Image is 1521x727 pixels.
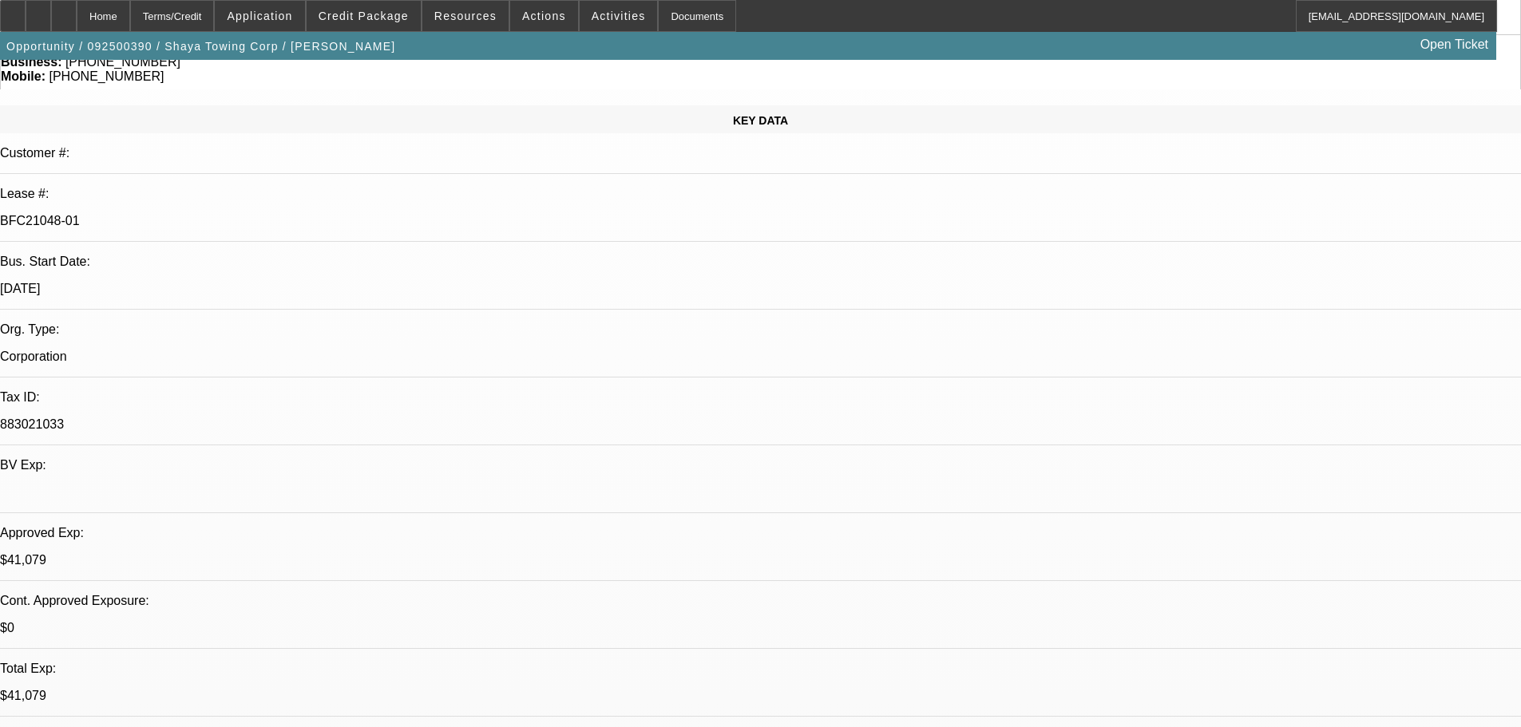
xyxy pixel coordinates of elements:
[592,10,646,22] span: Activities
[422,1,509,31] button: Resources
[319,10,409,22] span: Credit Package
[215,1,304,31] button: Application
[307,1,421,31] button: Credit Package
[49,69,164,83] span: [PHONE_NUMBER]
[227,10,292,22] span: Application
[6,40,396,53] span: Opportunity / 092500390 / Shaya Towing Corp / [PERSON_NAME]
[1,69,46,83] strong: Mobile:
[733,114,788,127] span: KEY DATA
[580,1,658,31] button: Activities
[522,10,566,22] span: Actions
[1414,31,1495,58] a: Open Ticket
[510,1,578,31] button: Actions
[434,10,497,22] span: Resources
